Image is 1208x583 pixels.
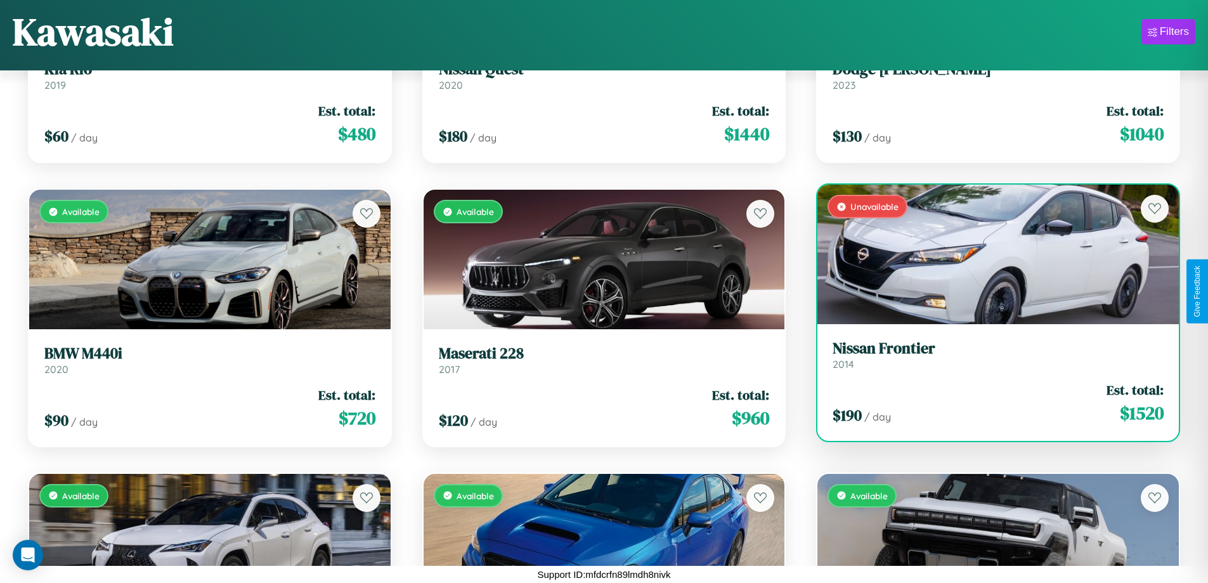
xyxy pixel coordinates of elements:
[44,344,375,363] h3: BMW M440i
[318,102,375,120] span: Est. total:
[1193,266,1202,317] div: Give Feedback
[1160,25,1189,38] div: Filters
[833,60,1164,91] a: Dodge [PERSON_NAME]2023
[44,363,68,376] span: 2020
[457,206,494,217] span: Available
[318,386,375,404] span: Est. total:
[833,358,854,370] span: 2014
[850,201,899,212] span: Unavailable
[1107,102,1164,120] span: Est. total:
[62,490,100,501] span: Available
[712,102,769,120] span: Est. total:
[44,79,66,91] span: 2019
[13,6,174,58] h1: Kawasaki
[471,416,497,428] span: / day
[833,339,1164,370] a: Nissan Frontier2014
[71,131,98,144] span: / day
[833,126,862,147] span: $ 130
[833,405,862,426] span: $ 190
[44,344,375,376] a: BMW M440i2020
[537,566,670,583] p: Support ID: mfdcrfn89lmdh8nivk
[439,60,770,91] a: Nissan Quest2020
[439,410,468,431] span: $ 120
[439,126,467,147] span: $ 180
[1107,381,1164,399] span: Est. total:
[44,60,375,91] a: Kia Rio2019
[339,405,375,431] span: $ 720
[833,339,1164,358] h3: Nissan Frontier
[62,206,100,217] span: Available
[850,490,888,501] span: Available
[13,540,43,570] div: Open Intercom Messenger
[457,490,494,501] span: Available
[439,79,463,91] span: 2020
[44,126,68,147] span: $ 60
[439,344,770,363] h3: Maserati 228
[439,363,460,376] span: 2017
[439,344,770,376] a: Maserati 2282017
[732,405,769,431] span: $ 960
[1120,400,1164,426] span: $ 1520
[864,131,891,144] span: / day
[724,121,769,147] span: $ 1440
[44,410,68,431] span: $ 90
[1120,121,1164,147] span: $ 1040
[712,386,769,404] span: Est. total:
[71,416,98,428] span: / day
[864,410,891,423] span: / day
[833,79,855,91] span: 2023
[470,131,497,144] span: / day
[338,121,375,147] span: $ 480
[1141,19,1195,44] button: Filters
